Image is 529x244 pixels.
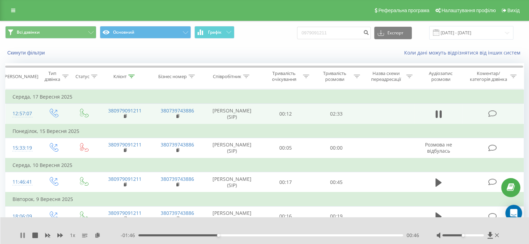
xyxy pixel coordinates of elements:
a: 380979091211 [108,210,142,216]
button: Скинути фільтри [5,50,48,56]
span: Реферальна програма [378,8,430,13]
span: Налаштування профілю [441,8,496,13]
div: Accessibility label [217,234,220,237]
span: Вихід [507,8,520,13]
div: Бізнес номер [158,74,187,79]
div: Назва схеми переадресації [368,70,404,82]
span: Графік [208,30,222,35]
td: 00:05 [261,138,311,158]
div: Клієнт [113,74,127,79]
td: 02:33 [311,104,361,124]
div: Коментар/категорія дзвінка [468,70,508,82]
span: - 01:46 [121,232,138,239]
a: Коли дані можуть відрізнятися вiд інших систем [404,49,524,56]
div: Аудіозапис розмови [420,70,461,82]
a: 380739743886 [161,210,194,216]
td: [PERSON_NAME] (SIP) [204,206,261,226]
td: [PERSON_NAME] (SIP) [204,172,261,193]
td: Вівторок, 9 Вересня 2025 [6,192,524,206]
a: 380979091211 [108,141,142,148]
td: Середа, 17 Вересня 2025 [6,90,524,104]
div: Статус [75,74,89,79]
div: Тривалість очікування [267,70,302,82]
div: Accessibility label [462,234,464,237]
td: 00:16 [261,206,311,226]
div: Тривалість розмови [317,70,352,82]
td: [PERSON_NAME] (SIP) [204,104,261,124]
a: 380979091211 [108,107,142,114]
button: Графік [194,26,234,39]
td: 00:00 [311,138,361,158]
div: Open Intercom Messenger [505,205,522,221]
span: 1 x [70,232,75,239]
td: 00:45 [311,172,361,193]
td: Середа, 10 Вересня 2025 [6,158,524,172]
span: Всі дзвінки [17,30,40,35]
div: 11:46:41 [13,175,31,189]
div: [PERSON_NAME] [3,74,38,79]
td: 00:19 [311,206,361,226]
a: 380739743886 [161,107,194,114]
button: Всі дзвінки [5,26,96,39]
td: Понеділок, 15 Вересня 2025 [6,124,524,138]
div: Тип дзвінка [44,70,60,82]
div: Співробітник [213,74,241,79]
a: 380739743886 [161,176,194,182]
div: 15:33:19 [13,141,31,155]
input: Пошук за номером [297,27,371,39]
a: 380739743886 [161,141,194,148]
button: Основний [100,26,191,39]
span: 00:46 [407,232,419,239]
div: 12:57:07 [13,107,31,120]
span: Розмова не відбулась [425,141,452,154]
td: 00:12 [261,104,311,124]
div: 18:06:09 [13,210,31,223]
td: [PERSON_NAME] (SIP) [204,138,261,158]
td: 00:17 [261,172,311,193]
a: 380979091211 [108,176,142,182]
button: Експорт [374,27,412,39]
